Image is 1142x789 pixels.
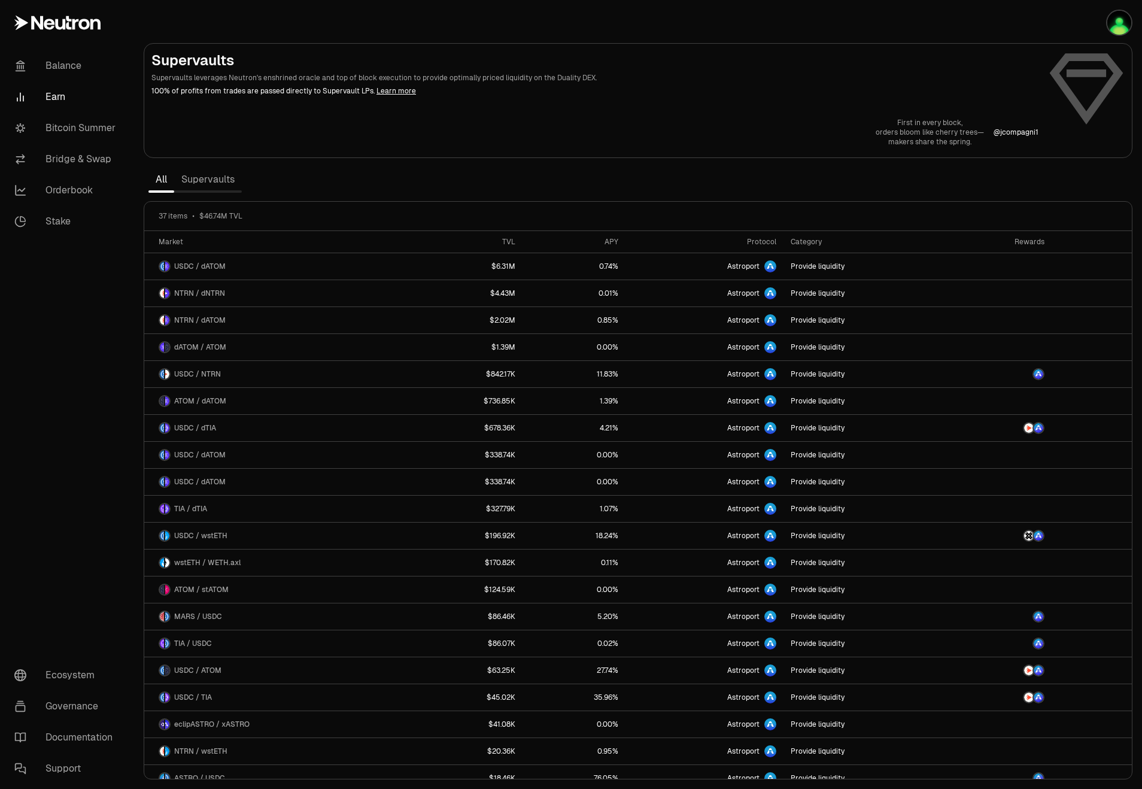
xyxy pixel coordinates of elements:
[523,550,625,576] a: 0.11%
[876,128,984,137] p: orders bloom like cherry trees—
[5,722,129,753] a: Documentation
[523,523,625,549] a: 18.24%
[160,558,164,568] img: wstETH Logo
[523,576,625,603] a: 0.00%
[412,253,523,280] a: $6.31M
[1024,666,1034,675] img: NTRN Logo
[412,415,523,441] a: $678.36K
[727,504,760,514] span: Astroport
[165,666,169,675] img: ATOM Logo
[160,423,164,433] img: USDC Logo
[783,280,946,307] a: Provide liquidity
[165,720,169,729] img: xASTRO Logo
[523,738,625,764] a: 0.95%
[625,576,784,603] a: Astroport
[727,396,760,406] span: Astroport
[1034,531,1043,541] img: ASTRO Logo
[144,334,412,360] a: dATOM LogoATOM LogodATOM / ATOM
[727,450,760,460] span: Astroport
[1034,666,1043,675] img: ASTRO Logo
[412,361,523,387] a: $842.17K
[160,773,164,783] img: ASTRO Logo
[165,639,169,648] img: USDC Logo
[174,450,226,460] span: USDC / dATOM
[174,168,242,192] a: Supervaults
[1034,773,1043,783] img: ASTRO Logo
[523,388,625,414] a: 1.39%
[144,442,412,468] a: USDC LogodATOM LogoUSDC / dATOM
[144,657,412,684] a: USDC LogoATOM LogoUSDC / ATOM
[160,666,164,675] img: USDC Logo
[783,630,946,657] a: Provide liquidity
[165,558,169,568] img: WETH.axl Logo
[174,666,221,675] span: USDC / ATOM
[1034,693,1043,702] img: ASTRO Logo
[174,531,227,541] span: USDC / wstETH
[160,450,164,460] img: USDC Logo
[727,720,760,729] span: Astroport
[174,585,229,594] span: ATOM / stATOM
[165,531,169,541] img: wstETH Logo
[727,612,760,621] span: Astroport
[5,113,129,144] a: Bitcoin Summer
[625,523,784,549] a: Astroport
[174,746,227,756] span: NTRN / wstETH
[727,585,760,594] span: Astroport
[1024,423,1034,433] img: NTRN Logo
[412,496,523,522] a: $327.79K
[876,118,984,147] a: First in every block,orders bloom like cherry trees—makers share the spring.
[953,237,1044,247] div: Rewards
[160,720,164,729] img: eclipASTRO Logo
[1034,369,1043,379] img: ASTRO Logo
[174,773,225,783] span: ASTRO / USDC
[412,738,523,764] a: $20.36K
[946,415,1052,441] a: NTRN LogoASTRO Logo
[994,128,1038,137] p: @ jcompagni1
[174,477,226,487] span: USDC / dATOM
[412,576,523,603] a: $124.59K
[174,369,221,379] span: USDC / NTRN
[946,523,1052,549] a: AXL LogoASTRO Logo
[412,442,523,468] a: $338.74K
[160,289,164,298] img: NTRN Logo
[144,576,412,603] a: ATOM LogostATOM LogoATOM / stATOM
[523,496,625,522] a: 1.07%
[727,558,760,568] span: Astroport
[174,315,226,325] span: NTRN / dATOM
[412,711,523,738] a: $41.08K
[1034,639,1043,648] img: ASTRO Logo
[783,334,946,360] a: Provide liquidity
[165,423,169,433] img: dTIA Logo
[625,684,784,711] a: Astroport
[876,118,984,128] p: First in every block,
[376,86,416,96] a: Learn more
[994,128,1038,137] a: @jcompagni1
[783,415,946,441] a: Provide liquidity
[1024,531,1034,541] img: AXL Logo
[625,334,784,360] a: Astroport
[625,361,784,387] a: Astroport
[160,639,164,648] img: TIA Logo
[625,469,784,495] a: Astroport
[165,504,169,514] img: dTIA Logo
[412,280,523,307] a: $4.43M
[876,137,984,147] p: makers share the spring.
[523,415,625,441] a: 4.21%
[523,469,625,495] a: 0.00%
[174,423,216,433] span: USDC / dTIA
[530,237,618,247] div: APY
[625,415,784,441] a: Astroport
[625,738,784,764] a: Astroport
[625,603,784,630] a: Astroport
[727,639,760,648] span: Astroport
[783,684,946,711] a: Provide liquidity
[727,289,760,298] span: Astroport
[625,550,784,576] a: Astroport
[412,334,523,360] a: $1.39M
[791,237,939,247] div: Category
[412,630,523,657] a: $86.07K
[165,342,169,352] img: ATOM Logo
[523,442,625,468] a: 0.00%
[144,361,412,387] a: USDC LogoNTRN LogoUSDC / NTRN
[783,657,946,684] a: Provide liquidity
